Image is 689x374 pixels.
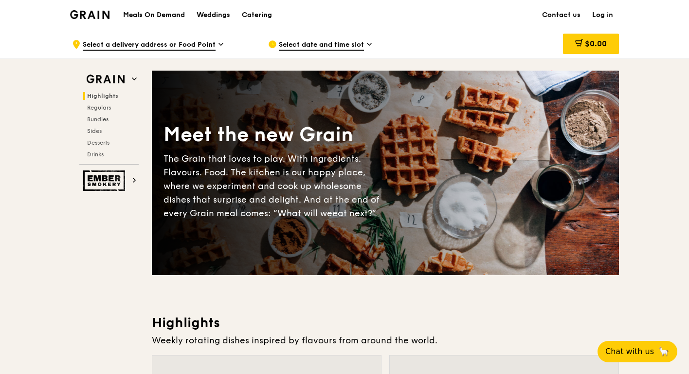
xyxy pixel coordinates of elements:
[87,139,109,146] span: Desserts
[605,346,654,357] span: Chat with us
[191,0,236,30] a: Weddings
[87,116,109,123] span: Bundles
[585,39,607,48] span: $0.00
[123,10,185,20] h1: Meals On Demand
[598,341,677,362] button: Chat with us🦙
[83,170,128,191] img: Ember Smokery web logo
[152,314,619,332] h3: Highlights
[236,0,278,30] a: Catering
[279,40,364,51] span: Select date and time slot
[658,346,670,357] span: 🦙
[332,208,376,219] span: eat next?”
[87,151,104,158] span: Drinks
[163,152,385,220] div: The Grain that loves to play. With ingredients. Flavours. Food. The kitchen is our happy place, w...
[87,128,102,134] span: Sides
[83,71,128,88] img: Grain web logo
[87,104,111,111] span: Regulars
[586,0,619,30] a: Log in
[536,0,586,30] a: Contact us
[83,40,216,51] span: Select a delivery address or Food Point
[70,10,109,19] img: Grain
[152,334,619,347] div: Weekly rotating dishes inspired by flavours from around the world.
[163,122,385,148] div: Meet the new Grain
[242,0,272,30] div: Catering
[87,93,118,99] span: Highlights
[197,0,230,30] div: Weddings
